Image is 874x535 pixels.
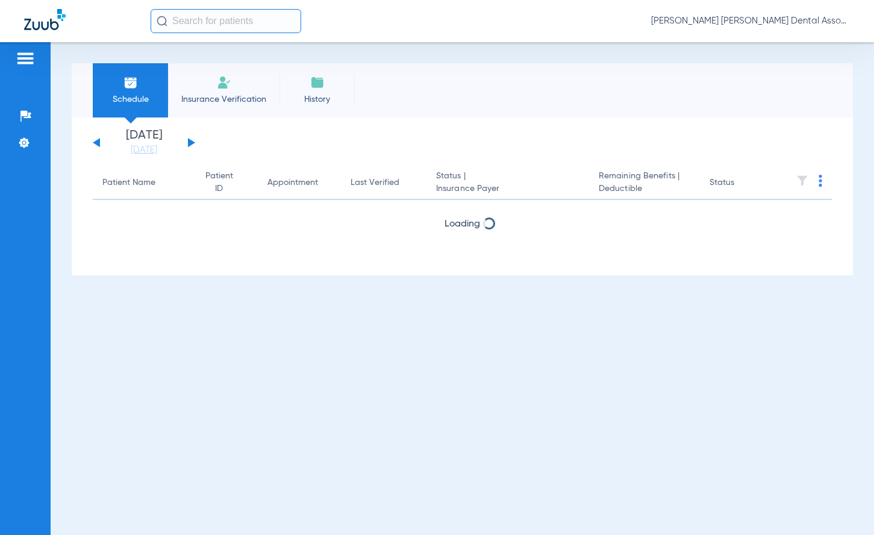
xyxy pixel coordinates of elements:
div: Patient Name [102,177,155,189]
div: Patient ID [201,170,248,195]
div: Appointment [267,177,318,189]
div: Last Verified [351,177,417,189]
span: History [289,93,346,105]
div: Last Verified [351,177,399,189]
img: hamburger-icon [16,51,35,66]
th: Remaining Benefits | [589,166,700,200]
div: Patient ID [201,170,237,195]
img: Zuub Logo [24,9,66,30]
div: Patient Name [102,177,181,189]
span: Insurance Verification [177,93,270,105]
img: Schedule [123,75,138,90]
a: [DATE] [108,144,180,156]
img: filter.svg [796,175,808,187]
div: Appointment [267,177,331,189]
th: Status [700,166,781,200]
span: Deductible [599,183,690,195]
span: Schedule [102,93,159,105]
span: Loading [445,219,480,229]
img: Search Icon [157,16,167,27]
img: History [310,75,325,90]
span: [PERSON_NAME] [PERSON_NAME] Dental Associates [651,15,850,27]
li: [DATE] [108,130,180,156]
input: Search for patients [151,9,301,33]
img: Manual Insurance Verification [217,75,231,90]
th: Status | [426,166,589,200]
img: group-dot-blue.svg [819,175,822,187]
span: Insurance Payer [436,183,579,195]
